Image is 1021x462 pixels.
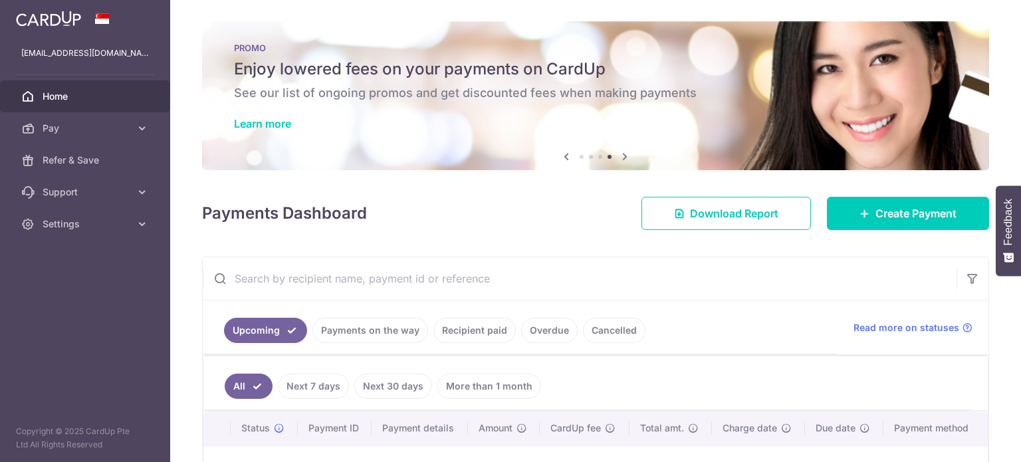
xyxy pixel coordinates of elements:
span: Settings [43,217,130,231]
span: Refer & Save [43,154,130,167]
span: Charge date [723,421,777,435]
a: Overdue [521,318,578,343]
img: CardUp [16,11,81,27]
a: Learn more [234,117,291,130]
p: PROMO [234,43,957,53]
a: Payments on the way [312,318,428,343]
span: Create Payment [875,205,957,221]
img: Latest Promos banner [202,21,989,170]
a: Recipient paid [433,318,516,343]
span: Home [43,90,130,103]
span: Due date [816,421,855,435]
p: [EMAIL_ADDRESS][DOMAIN_NAME] [21,47,149,60]
span: Amount [479,421,512,435]
span: Support [43,185,130,199]
span: Total amt. [640,421,684,435]
a: Cancelled [583,318,645,343]
span: Download Report [690,205,778,221]
th: Payment details [372,411,468,445]
h4: Payments Dashboard [202,201,367,225]
h5: Enjoy lowered fees on your payments on CardUp [234,58,957,80]
a: All [225,374,273,399]
iframe: Opens a widget where you can find more information [936,422,1008,455]
a: Upcoming [224,318,307,343]
span: Pay [43,122,130,135]
a: Read more on statuses [853,321,972,334]
a: Download Report [641,197,811,230]
h6: See our list of ongoing promos and get discounted fees when making payments [234,85,957,101]
a: Create Payment [827,197,989,230]
span: Feedback [1002,199,1014,245]
span: Read more on statuses [853,321,959,334]
a: More than 1 month [437,374,541,399]
a: Next 30 days [354,374,432,399]
span: CardUp fee [550,421,601,435]
a: Next 7 days [278,374,349,399]
th: Payment ID [298,411,372,445]
th: Payment method [883,411,988,445]
input: Search by recipient name, payment id or reference [203,257,957,300]
button: Feedback - Show survey [996,185,1021,276]
span: Status [241,421,270,435]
